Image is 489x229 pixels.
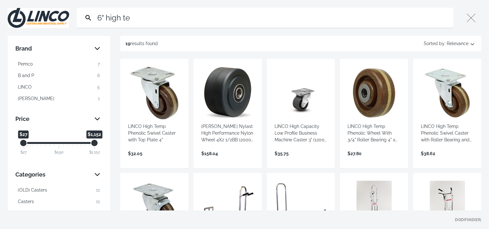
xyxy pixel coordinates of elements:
[15,93,102,104] button: [PERSON_NAME] 1
[18,72,34,79] span: B and P
[18,210,54,217] span: Casters By Brand
[98,95,100,102] span: 1
[89,149,100,155] div: $1,152
[97,72,100,79] span: 6
[91,139,98,147] div: Maximum Price
[18,198,34,205] span: Casters
[125,41,130,46] strong: 19
[15,82,102,92] button: LINCO 5
[54,149,63,155] div: $590
[15,59,102,69] button: Pemco 7
[18,187,47,193] span: (OLD) Casters
[97,84,100,91] span: 5
[125,38,158,49] div: results found
[8,8,69,28] img: Close
[18,95,54,102] span: [PERSON_NAME]
[98,61,100,67] span: 7
[15,170,90,180] span: Categories
[455,218,481,221] a: Doofinder home page
[15,43,90,54] span: Brand
[96,210,100,217] span: 11
[18,61,33,67] span: Pemco
[469,40,476,47] svg: Sort
[447,38,469,49] span: Relevance
[461,8,481,28] button: Close
[15,196,102,207] button: Casters 11
[15,185,102,195] button: (OLD) Casters 11
[20,149,27,155] div: $27
[84,14,92,22] svg: Search
[96,198,100,205] span: 11
[96,187,100,193] span: 11
[15,114,90,124] span: Price
[15,70,102,81] button: B and P 6
[18,84,32,91] span: LINCO
[15,208,102,218] button: Casters By Brand 11
[20,139,27,147] div: Minimum Price
[96,8,451,28] input: Search…
[422,38,476,49] button: Sorted by:Relevance Sort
